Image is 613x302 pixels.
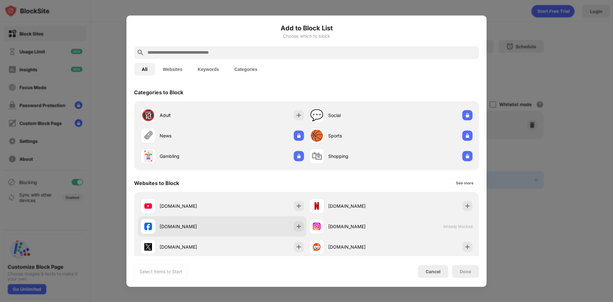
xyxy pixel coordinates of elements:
div: 💬 [310,109,323,122]
div: Categories to Block [134,89,183,95]
div: [DOMAIN_NAME] [328,244,391,250]
button: Keywords [190,63,227,75]
div: [DOMAIN_NAME] [160,223,222,230]
div: Sports [328,132,391,139]
div: 🏀 [310,129,323,142]
div: [DOMAIN_NAME] [160,244,222,250]
div: 🗞 [143,129,154,142]
img: search.svg [137,49,144,56]
button: All [134,63,155,75]
div: Choose which to block [134,33,479,38]
div: 🃏 [141,150,155,163]
div: Select Items to Start [140,268,182,275]
div: Adult [160,112,222,119]
div: Done [460,269,471,274]
div: Websites to Block [134,180,179,186]
div: Cancel [426,269,441,274]
div: News [160,132,222,139]
div: Gambling [160,153,222,159]
button: Websites [155,63,190,75]
div: [DOMAIN_NAME] [328,203,391,209]
span: Already blocked [443,224,473,229]
div: 🔞 [141,109,155,122]
img: favicons [144,222,152,230]
img: favicons [313,202,321,210]
img: favicons [144,202,152,210]
div: Social [328,112,391,119]
img: favicons [313,222,321,230]
div: [DOMAIN_NAME] [328,223,391,230]
div: [DOMAIN_NAME] [160,203,222,209]
img: favicons [144,243,152,251]
h6: Add to Block List [134,23,479,33]
div: Shopping [328,153,391,159]
img: favicons [313,243,321,251]
button: Categories [227,63,265,75]
div: See more [456,180,473,186]
div: 🛍 [311,150,322,163]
